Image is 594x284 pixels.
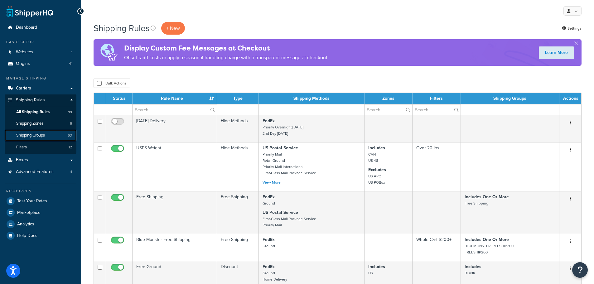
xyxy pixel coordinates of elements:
[263,145,298,151] strong: US Postal Service
[263,194,275,200] strong: FedEx
[5,58,76,70] a: Origins 41
[5,142,76,153] a: Filters 12
[17,199,47,204] span: Test Your Rates
[94,79,130,88] button: Bulk Actions
[263,263,275,270] strong: FedEx
[259,93,365,104] th: Shipping Methods
[413,93,461,104] th: Filters
[368,263,385,270] strong: Includes
[106,93,133,104] th: Status
[217,115,259,142] td: Hide Methods
[465,243,514,255] small: BLUEMONSTERFREESHIP200 FREESHIP200
[368,152,378,163] small: CAN US 48
[16,109,50,115] span: All Shipping Rules
[413,234,461,261] td: Whole Cart $200+
[16,61,30,66] span: Origins
[124,43,329,53] h4: Display Custom Fee Messages at Checkout
[461,93,559,104] th: Shipping Groups
[368,166,386,173] strong: Excludes
[217,93,259,104] th: Type
[17,222,34,227] span: Analytics
[539,46,574,59] a: Learn More
[5,189,76,194] div: Resources
[562,24,582,33] a: Settings
[5,142,76,153] li: Filters
[5,76,76,81] div: Manage Shipping
[465,200,488,206] small: Free Shipping
[5,207,76,218] a: Marketplace
[69,61,72,66] span: 41
[263,152,316,176] small: Priority Mail Retail Ground Priority Mail International First-Class Mail Package Service
[263,270,287,282] small: Ground Home Delivery
[133,234,217,261] td: Blue Monster Free Shipping
[16,86,31,91] span: Carriers
[16,133,45,138] span: Shipping Groups
[217,234,259,261] td: Free Shipping
[217,191,259,234] td: Free Shipping
[263,209,298,216] strong: US Postal Service
[5,94,76,106] a: Shipping Rules
[413,142,461,191] td: Over 20 lbs
[263,118,275,124] strong: FedEx
[5,166,76,178] a: Advanced Features 4
[68,133,72,138] span: 63
[16,50,33,55] span: Websites
[5,106,76,118] li: All Shipping Rules
[465,263,481,270] strong: Includes
[5,40,76,45] div: Basic Setup
[465,194,509,200] strong: Includes One Or More
[133,104,217,115] input: Search
[368,173,385,185] small: US APO US POBox
[5,46,76,58] a: Websites 1
[5,46,76,58] li: Websites
[133,93,217,104] th: Rule Name : activate to sort column ascending
[465,270,475,276] small: Bluetti
[368,145,385,151] strong: Includes
[70,121,72,126] span: 6
[71,50,72,55] span: 1
[16,169,54,175] span: Advanced Features
[161,22,185,35] p: + New
[68,109,72,115] span: 19
[133,142,217,191] td: USPS Weight
[5,22,76,33] a: Dashboard
[559,93,581,104] th: Actions
[124,53,329,62] p: Offset tariff costs or apply a seasonal handling charge with a transparent message at checkout.
[5,118,76,129] a: Shipping Zones 6
[365,93,413,104] th: Zones
[572,262,588,278] button: Open Resource Center
[16,25,37,30] span: Dashboard
[217,142,259,191] td: Hide Methods
[17,210,41,215] span: Marketplace
[263,243,275,249] small: Ground
[5,219,76,230] a: Analytics
[5,106,76,118] a: All Shipping Rules 19
[5,118,76,129] li: Shipping Zones
[69,145,72,150] span: 12
[70,169,72,175] span: 4
[5,195,76,207] a: Test Your Rates
[5,83,76,94] a: Carriers
[263,180,281,185] a: View More
[5,130,76,141] li: Shipping Groups
[5,166,76,178] li: Advanced Features
[263,216,316,228] small: First-Class Mail Package Service Priority Mail
[5,154,76,166] li: Boxes
[263,124,303,136] small: Priority Overnight [DATE] 2nd Day [DATE]
[368,270,373,276] small: US
[5,130,76,141] a: Shipping Groups 63
[7,5,53,17] a: ShipperHQ Home
[5,230,76,241] a: Help Docs
[133,191,217,234] td: Free Shipping
[365,104,412,115] input: Search
[16,157,28,163] span: Boxes
[263,236,275,243] strong: FedEx
[5,58,76,70] li: Origins
[263,200,275,206] small: Ground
